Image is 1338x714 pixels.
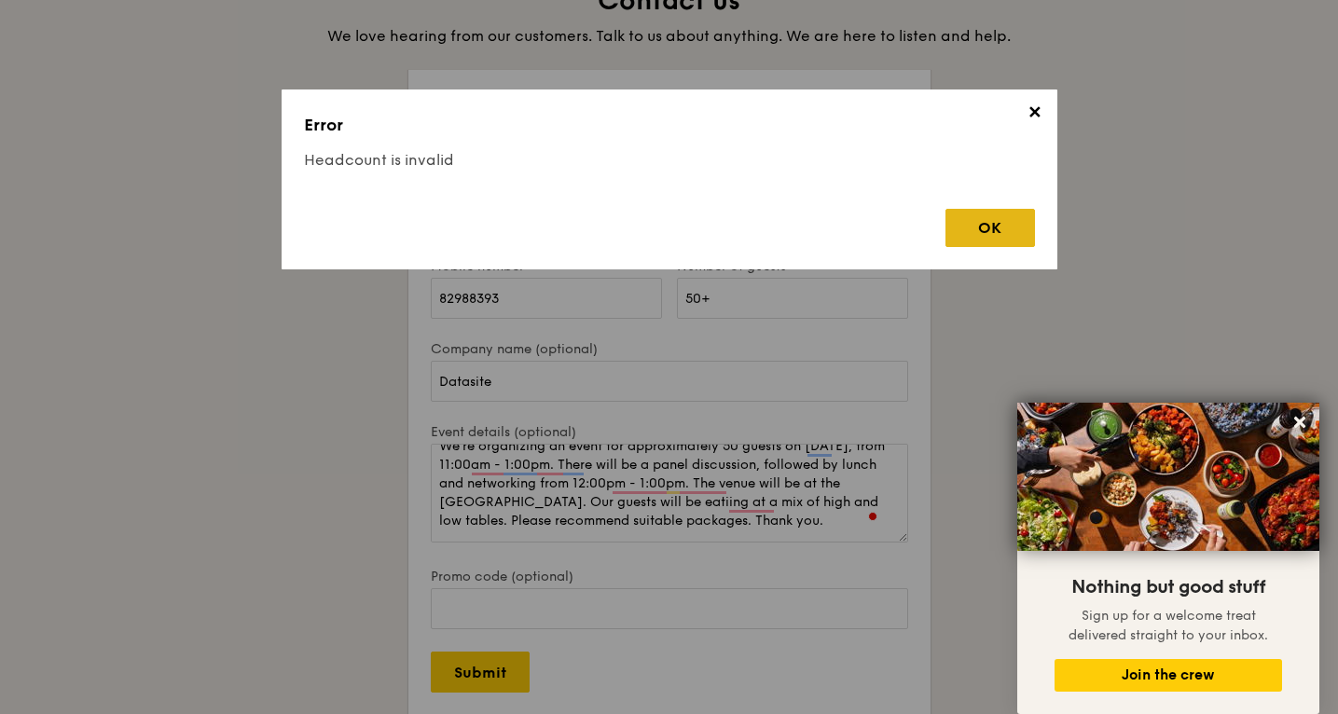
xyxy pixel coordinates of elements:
span: Sign up for a welcome treat delivered straight to your inbox. [1069,608,1268,643]
div: OK [945,209,1035,247]
button: Join the crew [1055,659,1282,692]
img: DSC07876-Edit02-Large.jpeg [1017,403,1319,551]
span: Nothing but good stuff [1071,576,1265,598]
span: ✕ [1022,103,1048,129]
h4: Headcount is invalid [304,149,1035,172]
h3: Error [304,112,1035,138]
button: Close [1285,407,1315,437]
